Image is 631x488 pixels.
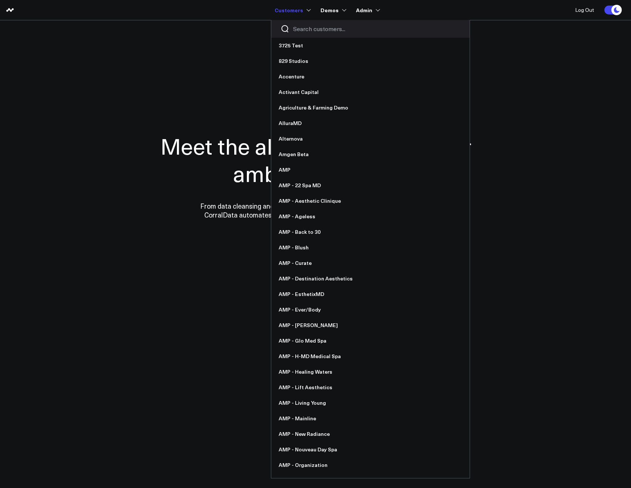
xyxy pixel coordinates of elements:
a: AMP - Glo Med Spa [271,333,470,349]
button: Search customers button [281,24,289,33]
a: 3725 Test [271,38,470,53]
p: From data cleansing and integration to personalized dashboards and insights, CorralData automates... [184,202,447,219]
a: AMP - Healing Waters [271,364,470,380]
a: AMP - Ageless [271,209,470,224]
a: AMP - New Radiance [271,426,470,442]
a: Customers [275,3,309,17]
a: Accenture [271,69,470,84]
a: AMP - [PERSON_NAME] [271,317,470,333]
a: AMP - Ever/Body [271,302,470,317]
a: Activant Capital [271,84,470,100]
h1: Meet the all-in-one data hub for ambitious teams [134,132,497,187]
a: Agriculture & Farming Demo [271,100,470,115]
a: Alternova [271,131,470,147]
a: AMP - Aesthetic Clinique [271,193,470,209]
a: Admin [356,3,379,17]
a: AMP - Destination Aesthetics [271,271,470,286]
a: Amgen Beta [271,147,470,162]
a: AMP - Back to 30 [271,224,470,240]
a: AMP - Mainline [271,411,470,426]
a: AMP - Blush [271,240,470,255]
input: Search customers input [293,25,460,33]
a: AMP - Nouveau Day Spa [271,442,470,457]
a: AlluraMD [271,115,470,131]
a: AMP - Lift Aesthetics [271,380,470,395]
a: AMP - 22 Spa MD [271,178,470,193]
a: AMP [271,162,470,178]
a: Demos [320,3,345,17]
a: AMP - EsthetixMD [271,286,470,302]
a: 829 Studios [271,53,470,69]
a: AMP - Living Young [271,395,470,411]
a: AMP - Curate [271,255,470,271]
a: AMP - H-MD Medical Spa [271,349,470,364]
a: AMP - Organization [271,457,470,473]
